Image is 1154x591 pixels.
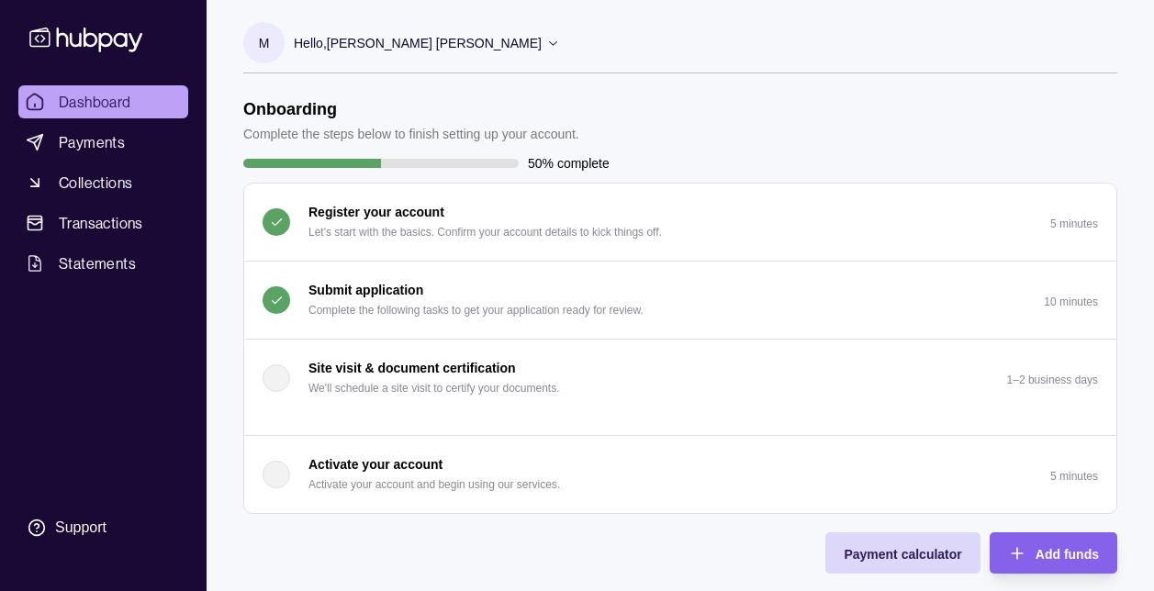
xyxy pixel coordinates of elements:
button: Payment calculator [825,532,980,574]
div: Support [55,518,106,538]
button: Register your account Let's start with the basics. Confirm your account details to kick things of... [244,184,1116,261]
span: Payment calculator [844,547,961,562]
span: Collections [59,172,132,194]
a: Collections [18,166,188,199]
span: Transactions [59,212,143,234]
span: Payments [59,131,125,153]
p: We'll schedule a site visit to certify your documents. [308,378,560,398]
a: Dashboard [18,85,188,118]
button: Activate your account Activate your account and begin using our services.5 minutes [244,436,1116,513]
p: 50% complete [528,153,610,173]
span: Add funds [1036,547,1099,562]
span: Statements [59,252,136,274]
span: Dashboard [59,91,131,113]
a: Statements [18,247,188,280]
p: Submit application [308,280,423,300]
p: M [259,33,270,53]
p: Hello, [PERSON_NAME] [PERSON_NAME] [294,33,542,53]
p: Register your account [308,202,444,222]
a: Transactions [18,206,188,240]
p: Complete the steps below to finish setting up your account. [243,124,579,144]
p: Activate your account and begin using our services. [308,474,560,495]
a: Payments [18,126,188,159]
p: Let's start with the basics. Confirm your account details to kick things off. [308,222,662,242]
p: Complete the following tasks to get your application ready for review. [308,300,644,320]
button: Submit application Complete the following tasks to get your application ready for review.10 minutes [244,262,1116,339]
div: Site visit & document certification We'll schedule a site visit to certify your documents.1–2 bus... [244,417,1116,435]
p: Activate your account [308,454,443,474]
p: Site visit & document certification [308,358,516,378]
button: Add funds [990,532,1117,574]
p: 10 minutes [1044,295,1098,308]
h1: Onboarding [243,99,579,119]
p: 1–2 business days [1007,374,1098,386]
button: Site visit & document certification We'll schedule a site visit to certify your documents.1–2 bus... [244,340,1116,417]
p: 5 minutes [1050,217,1098,230]
p: 5 minutes [1050,470,1098,483]
a: Support [18,508,188,547]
